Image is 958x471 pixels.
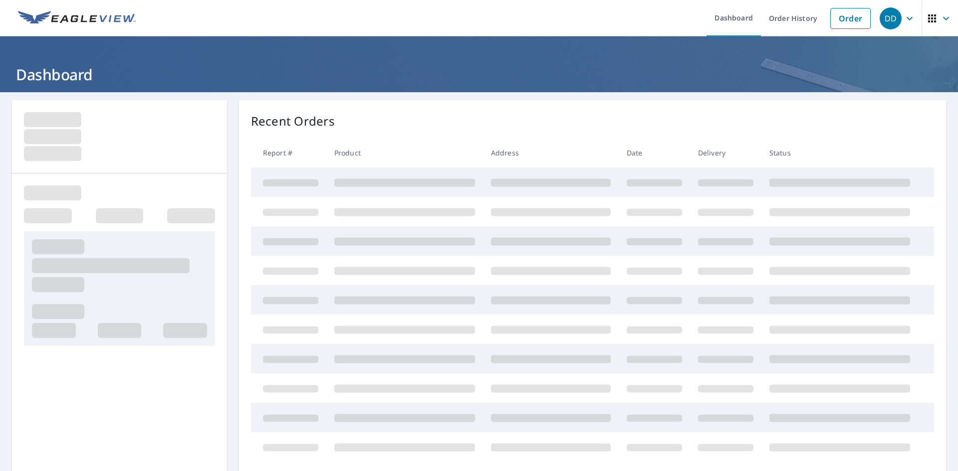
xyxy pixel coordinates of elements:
img: EV Logo [18,11,136,26]
th: Delivery [690,138,761,167]
a: Order [830,8,871,29]
h1: Dashboard [12,64,946,85]
p: Recent Orders [251,112,335,130]
div: DD [880,7,902,29]
th: Date [619,138,690,167]
th: Address [483,138,619,167]
th: Product [326,138,483,167]
th: Report # [251,138,326,167]
th: Status [761,138,918,167]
